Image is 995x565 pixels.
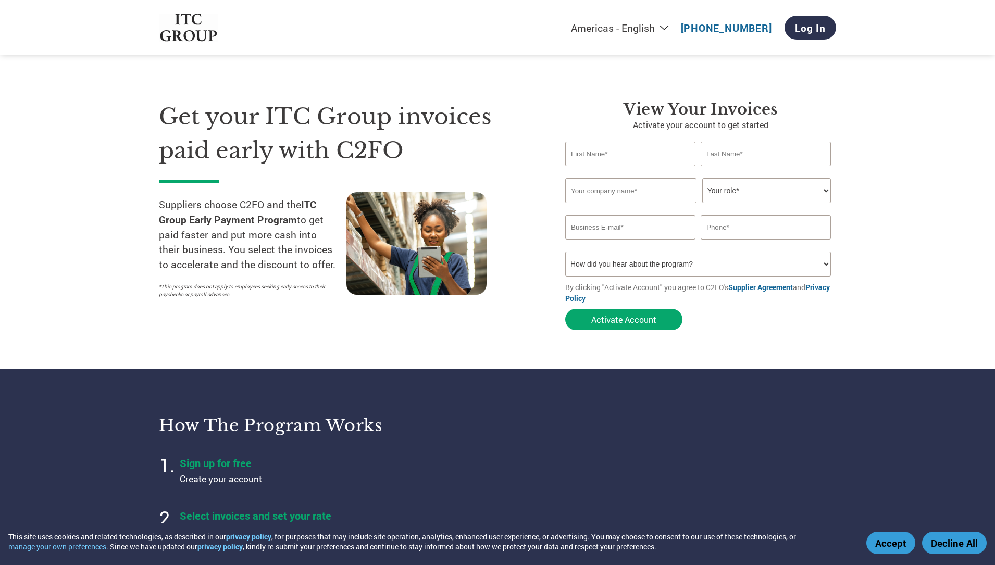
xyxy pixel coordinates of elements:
[701,215,831,240] input: Phone*
[866,532,915,554] button: Accept
[701,241,831,247] div: Inavlid Phone Number
[565,167,695,174] div: Invalid first name or first name is too long
[565,309,682,330] button: Activate Account
[728,282,793,292] a: Supplier Agreement
[180,509,440,522] h4: Select invoices and set your rate
[159,197,346,272] p: Suppliers choose C2FO and the to get paid faster and put more cash into their business. You selec...
[159,198,316,226] strong: ITC Group Early Payment Program
[922,532,987,554] button: Decline All
[565,282,830,303] a: Privacy Policy
[180,472,440,486] p: Create your account
[565,204,831,211] div: Invalid company name or company name is too long
[681,21,772,34] a: [PHONE_NUMBER]
[159,283,336,298] p: *This program does not apply to employees seeking early access to their paychecks or payroll adva...
[565,215,695,240] input: Invalid Email format
[701,167,831,174] div: Invalid last name or last name is too long
[346,192,487,295] img: supply chain worker
[702,178,831,203] select: Title/Role
[565,178,696,203] input: Your company name*
[159,100,534,167] h1: Get your ITC Group invoices paid early with C2FO
[565,119,836,131] p: Activate your account to get started
[565,282,836,304] p: By clicking "Activate Account" you agree to C2FO's and
[226,532,271,542] a: privacy policy
[565,142,695,166] input: First Name*
[197,542,243,551] a: privacy policy
[565,241,695,247] div: Inavlid Email Address
[701,142,831,166] input: Last Name*
[8,532,851,551] div: This site uses cookies and related technologies, as described in our , for purposes that may incl...
[159,14,218,42] img: ITC Group
[180,456,440,470] h4: Sign up for free
[8,542,106,551] button: manage your own preferences
[785,16,836,40] a: Log In
[159,415,484,436] h3: How the program works
[565,100,836,119] h3: View Your Invoices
